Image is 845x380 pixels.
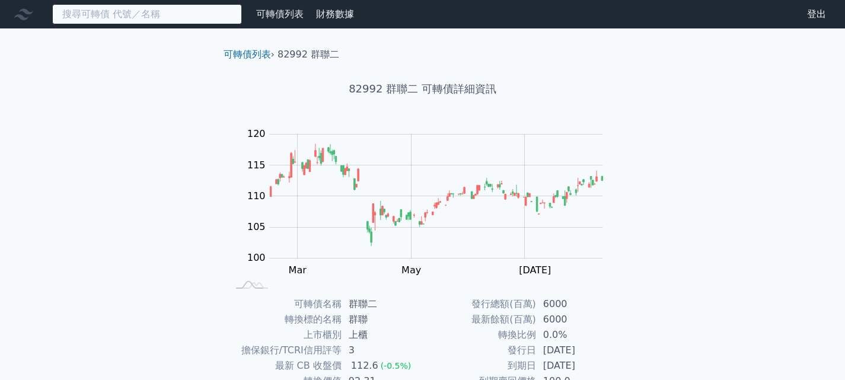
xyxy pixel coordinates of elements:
[401,264,421,276] tspan: May
[270,144,602,246] g: Series
[536,343,617,358] td: [DATE]
[247,252,266,263] tspan: 100
[256,8,304,20] a: 可轉債列表
[228,343,342,358] td: 擔保銀行/TCRI信用評等
[278,47,339,62] li: 82992 群聯二
[247,159,266,171] tspan: 115
[342,327,423,343] td: 上櫃
[536,327,617,343] td: 0.0%
[214,81,632,97] h1: 82992 群聯二 可轉債詳細資訊
[289,264,307,276] tspan: Mar
[228,327,342,343] td: 上市櫃別
[423,327,536,343] td: 轉換比例
[536,312,617,327] td: 6000
[342,343,423,358] td: 3
[519,264,551,276] tspan: [DATE]
[228,312,342,327] td: 轉換標的名稱
[342,296,423,312] td: 群聯二
[241,128,621,276] g: Chart
[536,358,617,373] td: [DATE]
[423,343,536,358] td: 發行日
[228,358,342,373] td: 最新 CB 收盤價
[342,312,423,327] td: 群聯
[423,358,536,373] td: 到期日
[224,49,271,60] a: 可轉債列表
[798,5,836,24] a: 登出
[247,190,266,202] tspan: 110
[228,296,342,312] td: 可轉債名稱
[381,361,412,371] span: (-0.5%)
[423,312,536,327] td: 最新餘額(百萬)
[247,221,266,232] tspan: 105
[423,296,536,312] td: 發行總額(百萬)
[247,128,266,139] tspan: 120
[52,4,242,24] input: 搜尋可轉債 代號／名稱
[224,47,275,62] li: ›
[316,8,354,20] a: 財務數據
[349,358,381,373] div: 112.6
[536,296,617,312] td: 6000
